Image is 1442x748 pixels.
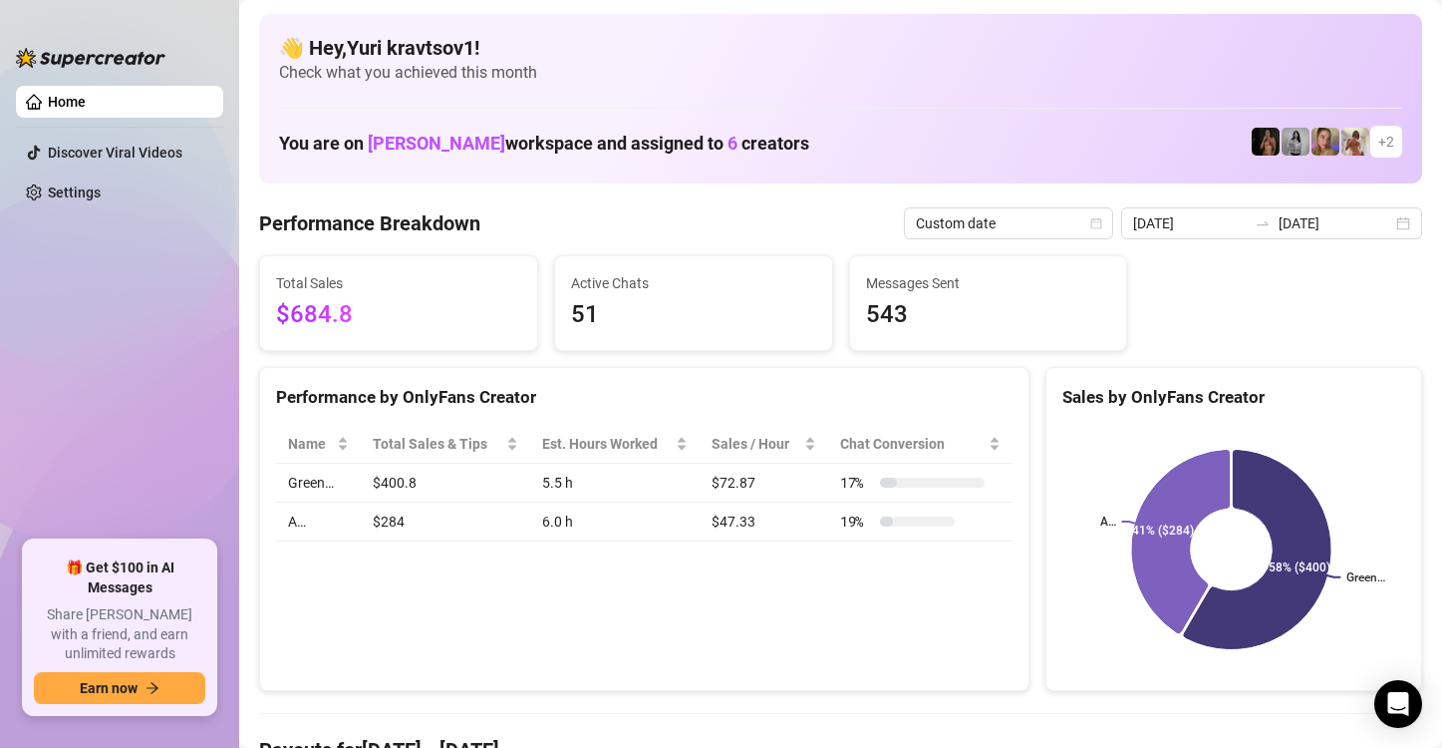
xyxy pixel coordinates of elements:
img: Green [1341,128,1369,156]
div: Sales by OnlyFans Creator [1062,384,1405,411]
h4: 👋 Hey, Yuri kravtsov1 ! [279,34,1402,62]
th: Chat Conversion [828,425,1012,464]
a: Discover Viral Videos [48,145,182,161]
span: to [1255,215,1271,231]
th: Total Sales & Tips [361,425,529,464]
td: $47.33 [700,503,828,542]
div: Est. Hours Worked [542,433,672,455]
span: Share [PERSON_NAME] with a friend, and earn unlimited rewards [34,605,205,664]
img: Cherry [1311,128,1339,156]
span: 19 % [840,511,872,533]
span: Check what you achieved this month [279,62,1402,84]
th: Name [276,425,361,464]
text: Green… [1346,570,1385,584]
text: A… [1099,515,1115,529]
span: Earn now [80,680,138,696]
span: Name [288,433,333,455]
a: Settings [48,185,101,200]
input: Start date [1133,212,1247,234]
div: Open Intercom Messenger [1374,680,1422,728]
span: 6 [727,133,737,154]
span: Total Sales [276,272,521,294]
td: $72.87 [700,464,828,503]
span: calendar [1090,217,1102,229]
td: 6.0 h [530,503,700,542]
span: Messages Sent [866,272,1111,294]
span: Chat Conversion [840,433,985,455]
span: Active Chats [571,272,816,294]
span: + 2 [1378,131,1394,153]
td: 5.5 h [530,464,700,503]
span: Total Sales & Tips [373,433,501,455]
th: Sales / Hour [700,425,828,464]
td: Green… [276,464,361,503]
span: 543 [866,296,1111,334]
span: Sales / Hour [712,433,800,455]
td: $284 [361,503,529,542]
span: Custom date [916,208,1101,238]
img: A [1282,128,1309,156]
td: A… [276,503,361,542]
span: swap-right [1255,215,1271,231]
td: $400.8 [361,464,529,503]
h1: You are on workspace and assigned to creators [279,133,809,155]
span: arrow-right [145,681,159,695]
h4: Performance Breakdown [259,209,480,237]
img: D [1252,128,1280,156]
div: Performance by OnlyFans Creator [276,384,1012,411]
span: 17 % [840,472,872,494]
a: Home [48,94,86,110]
input: End date [1279,212,1392,234]
img: logo-BBDzfeDw.svg [16,48,165,68]
span: [PERSON_NAME] [368,133,505,154]
span: 51 [571,296,816,334]
span: $684.8 [276,296,521,334]
button: Earn nowarrow-right [34,672,205,704]
span: 🎁 Get $100 in AI Messages [34,559,205,597]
